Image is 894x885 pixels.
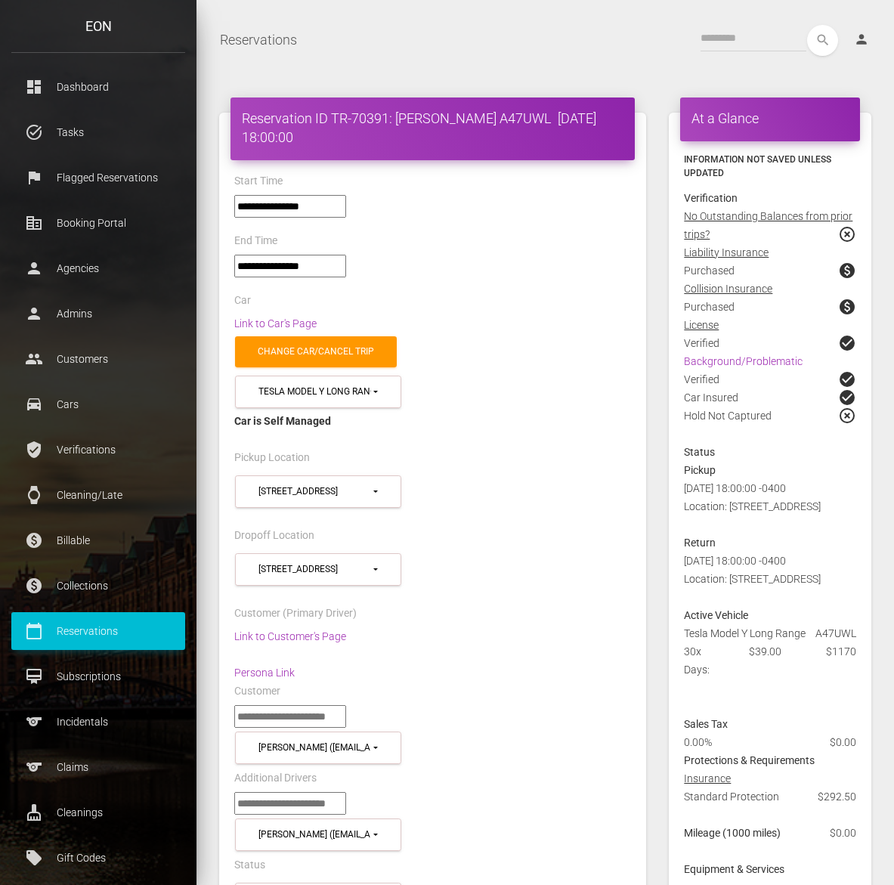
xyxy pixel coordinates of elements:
[11,68,185,106] a: dashboard Dashboard
[838,298,856,316] span: paid
[684,283,772,295] u: Collision Insurance
[11,476,185,514] a: watch Cleaning/Late
[11,748,185,786] a: sports Claims
[234,450,310,466] label: Pickup Location
[234,606,357,621] label: Customer (Primary Driver)
[258,828,371,841] div: [PERSON_NAME] ([EMAIL_ADDRESS][DOMAIN_NAME])
[826,642,856,661] span: $1170
[23,76,174,98] p: Dashboard
[258,485,371,498] div: [STREET_ADDRESS]
[234,667,295,679] a: Persona Link
[234,234,277,249] label: End Time
[684,153,856,180] h6: Information not saved unless updated
[235,553,401,586] button: 1960 E Grand Ave (90245)
[11,839,185,877] a: local_offer Gift Codes
[23,212,174,234] p: Booking Portal
[11,794,185,831] a: cleaning_services Cleanings
[838,225,856,243] span: highlight_off
[23,348,174,370] p: Customers
[838,407,856,425] span: highlight_off
[11,249,185,287] a: person Agencies
[673,407,868,443] div: Hold Not Captured
[684,754,815,766] strong: Protections & Requirements
[11,658,185,695] a: card_membership Subscriptions
[235,376,401,408] button: Tesla Model Y Long Range (A47UWL in 90245)
[234,528,314,543] label: Dropoff Location
[11,385,185,423] a: drive_eta Cars
[258,385,371,398] div: Tesla Model Y Long Range (A47UWL in 90245)
[23,846,174,869] p: Gift Codes
[220,21,297,59] a: Reservations
[830,733,856,751] span: $0.00
[258,741,371,754] div: [PERSON_NAME] ([EMAIL_ADDRESS][DOMAIN_NAME])
[235,336,397,367] a: Change car/cancel trip
[684,772,731,784] u: Insurance
[23,484,174,506] p: Cleaning/Late
[234,174,283,189] label: Start Time
[11,612,185,650] a: calendar_today Reservations
[738,642,803,679] div: $39.00
[691,109,849,128] h4: At a Glance
[838,261,856,280] span: paid
[684,718,728,730] strong: Sales Tax
[23,529,174,552] p: Billable
[23,121,174,144] p: Tasks
[818,788,856,806] span: $292.50
[684,319,719,331] u: License
[11,703,185,741] a: sports Incidentals
[235,475,401,508] button: 1960 E Grand Ave (90245)
[830,824,856,842] span: $0.00
[11,521,185,559] a: paid Billable
[234,317,317,330] a: Link to Car's Page
[673,624,868,642] div: Tesla Model Y Long Range
[23,393,174,416] p: Cars
[684,246,769,258] u: Liability Insurance
[673,298,868,316] div: Purchased
[815,624,856,642] span: A47UWL
[854,32,869,47] i: person
[23,710,174,733] p: Incidentals
[23,756,174,778] p: Claims
[11,113,185,151] a: task_alt Tasks
[234,412,631,430] div: Car is Self Managed
[23,438,174,461] p: Verifications
[23,801,174,824] p: Cleanings
[11,340,185,378] a: people Customers
[23,620,174,642] p: Reservations
[684,555,821,585] span: [DATE] 18:00:00 -0400 Location: [STREET_ADDRESS]
[684,446,715,458] strong: Status
[242,109,623,147] h4: Reservation ID TR-70391: [PERSON_NAME] A47UWL [DATE] 18:00:00
[807,25,838,56] button: search
[23,166,174,189] p: Flagged Reservations
[23,257,174,280] p: Agencies
[673,788,868,824] div: Standard Protection
[843,25,883,55] a: person
[673,733,803,751] div: 0.00%
[684,355,803,367] a: Background/Problematic
[23,574,174,597] p: Collections
[11,567,185,605] a: paid Collections
[673,388,868,407] div: Car Insured
[673,370,868,388] div: Verified
[684,210,852,240] u: No Outstanding Balances from prior trips?
[235,732,401,764] button: Jordan Smith (jsmith23m@gmail.com)
[684,609,748,621] strong: Active Vehicle
[258,563,371,576] div: [STREET_ADDRESS]
[673,334,868,352] div: Verified
[838,370,856,388] span: check_circle
[23,665,174,688] p: Subscriptions
[684,464,716,476] strong: Pickup
[684,482,821,512] span: [DATE] 18:00:00 -0400 Location: [STREET_ADDRESS]
[235,818,401,851] button: Jordan Smith (jsmith23m@gmail.com)
[838,388,856,407] span: check_circle
[11,159,185,196] a: flag Flagged Reservations
[234,293,251,308] label: Car
[11,295,185,333] a: person Admins
[234,684,280,699] label: Customer
[684,863,784,875] strong: Equipment & Services
[23,302,174,325] p: Admins
[673,261,868,280] div: Purchased
[234,630,346,642] a: Link to Customer's Page
[234,771,317,786] label: Additional Drivers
